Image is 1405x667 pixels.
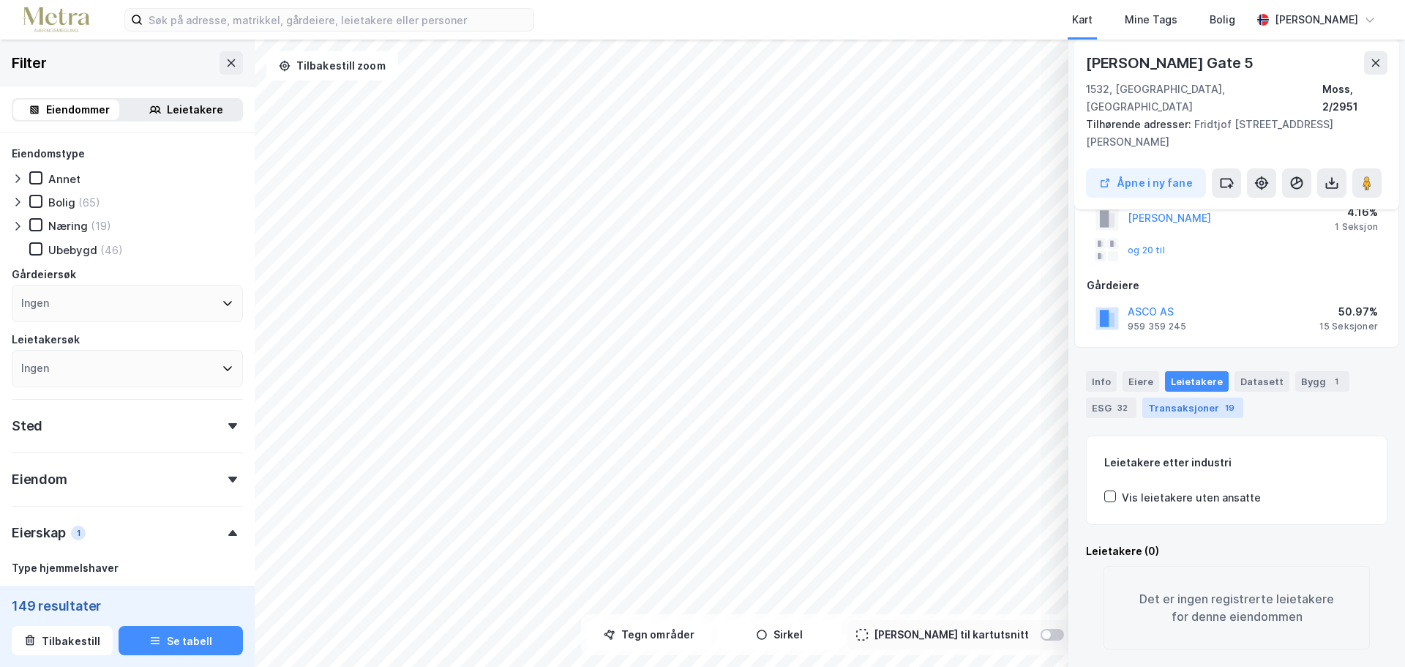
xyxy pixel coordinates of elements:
[46,101,110,119] div: Eiendommer
[12,266,76,283] div: Gårdeiersøk
[1122,489,1261,507] div: Vis leietakere uten ansatte
[1222,400,1237,415] div: 19
[1086,168,1206,198] button: Åpne i ny fane
[1123,371,1159,392] div: Eiere
[23,7,89,33] img: metra-logo.256734c3b2bbffee19d4.png
[1086,398,1136,418] div: ESG
[1086,543,1387,560] div: Leietakere (0)
[48,243,97,257] div: Ubebygd
[1086,371,1117,392] div: Info
[1072,11,1093,29] div: Kart
[12,559,119,577] div: Type hjemmelshaver
[48,172,80,186] div: Annet
[874,626,1029,644] div: [PERSON_NAME] til kartutsnitt
[21,359,49,377] div: Ingen
[12,597,243,614] div: 149 resultater
[1335,204,1378,221] div: 4.16%
[1086,81,1322,116] div: 1532, [GEOGRAPHIC_DATA], [GEOGRAPHIC_DATA]
[1332,597,1405,667] iframe: Chat Widget
[266,51,398,81] button: Tilbakestill zoom
[717,620,842,649] button: Sirkel
[1086,51,1256,75] div: [PERSON_NAME] Gate 5
[1086,116,1376,151] div: Fridtjof [STREET_ADDRESS][PERSON_NAME]
[143,9,533,31] input: Søk på adresse, matrikkel, gårdeiere, leietakere eller personer
[1087,277,1387,294] div: Gårdeiere
[1322,81,1387,116] div: Moss, 2/2951
[48,195,75,209] div: Bolig
[1114,400,1131,415] div: 32
[48,219,88,233] div: Næring
[12,145,85,163] div: Eiendomstype
[1329,374,1344,389] div: 1
[1275,11,1358,29] div: [PERSON_NAME]
[12,626,113,655] button: Tilbakestill
[1332,597,1405,667] div: Kontrollprogram for chat
[100,243,123,257] div: (46)
[1165,371,1229,392] div: Leietakere
[167,101,223,119] div: Leietakere
[1319,303,1378,321] div: 50.97%
[1104,566,1370,649] div: Det er ingen registrerte leietakere for denne eiendommen
[1125,11,1177,29] div: Mine Tags
[1319,321,1378,332] div: 15 Seksjoner
[1128,321,1186,332] div: 959 359 245
[21,294,49,312] div: Ingen
[12,51,47,75] div: Filter
[71,526,86,540] div: 1
[12,471,67,488] div: Eiendom
[1104,454,1369,472] div: Leietakere etter industri
[12,331,80,349] div: Leietakersøk
[1234,371,1289,392] div: Datasett
[12,417,42,435] div: Sted
[1295,371,1349,392] div: Bygg
[119,626,243,655] button: Se tabell
[91,219,111,233] div: (19)
[1210,11,1235,29] div: Bolig
[1086,118,1194,130] span: Tilhørende adresser:
[1335,221,1378,233] div: 1 Seksjon
[587,620,711,649] button: Tegn områder
[78,195,100,209] div: (65)
[1142,398,1243,418] div: Transaksjoner
[12,524,65,542] div: Eierskap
